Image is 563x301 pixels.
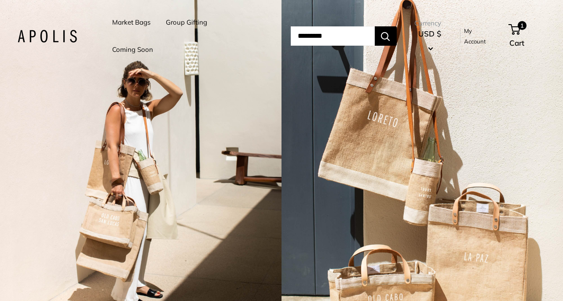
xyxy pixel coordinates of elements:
[518,21,526,30] span: 1
[375,26,397,46] button: Search
[464,25,494,47] a: My Account
[166,16,207,29] a: Group Gifting
[112,16,150,29] a: Market Bags
[509,38,524,47] span: Cart
[112,44,153,56] a: Coming Soon
[291,26,375,46] input: Search...
[509,22,545,50] a: 1 Cart
[18,30,77,43] img: Apolis
[414,27,445,55] button: USD $
[414,17,445,29] span: Currency
[418,29,441,38] span: USD $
